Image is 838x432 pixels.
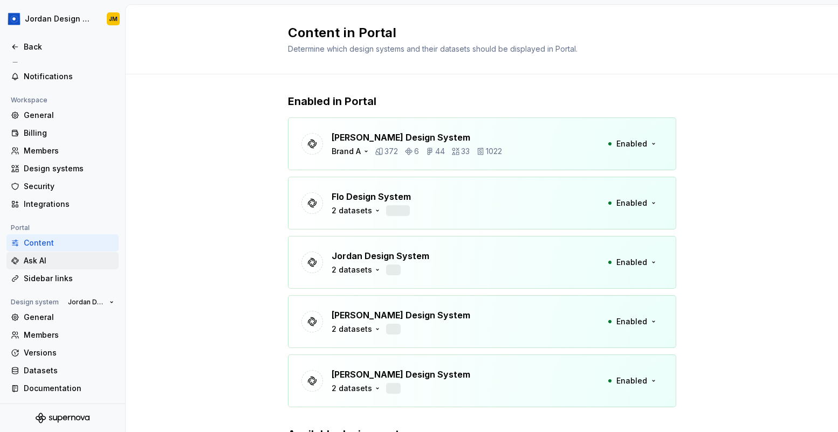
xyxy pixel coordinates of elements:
a: Sidebar links [6,270,119,287]
a: Content [6,234,119,252]
button: Enabled [601,134,663,154]
img: 049812b6-2877-400d-9dc9-987621144c16.png [8,12,20,25]
div: Documentation [24,383,114,394]
button: Enabled [601,253,663,272]
p: Enabled in Portal [288,94,676,109]
div: Ask AI [24,255,114,266]
div: 2 datasets [332,383,372,394]
p: 33 [461,146,470,157]
button: Enabled [601,193,663,213]
div: Sidebar links [24,273,114,284]
div: Design system [6,296,63,309]
div: 2 datasets [332,205,372,216]
a: Members [6,326,119,344]
div: Security [24,181,114,192]
a: Ask AI [6,252,119,269]
div: Design systems [24,163,114,174]
svg: Supernova Logo [36,413,90,423]
span: Enabled [616,138,647,149]
span: Enabled [616,316,647,327]
a: Datasets [6,362,119,379]
a: General [6,107,119,124]
div: Jordan Design System [25,13,94,24]
a: General [6,309,119,326]
button: Enabled [601,371,663,391]
a: Versions [6,344,119,361]
div: Billing [24,128,114,138]
div: Back [24,41,114,52]
p: 1022 [486,146,502,157]
p: 6 [414,146,419,157]
span: Enabled [616,257,647,268]
p: 44 [435,146,445,157]
p: [PERSON_NAME] Design System [332,368,470,381]
p: [PERSON_NAME] Design System [332,309,470,322]
h2: Content in Portal [288,24,663,41]
div: Brand A [332,146,361,157]
span: Jordan Design System [68,298,105,306]
div: Content [24,238,114,248]
div: 2 datasets [332,264,372,275]
div: Integrations [24,199,114,210]
div: General [24,312,114,323]
p: Flo Design System [332,190,411,203]
div: Workspace [6,94,52,107]
div: Portal [6,221,34,234]
p: Jordan Design System [332,249,429,262]
div: Notifications [24,71,114,82]
button: Jordan Design SystemJM [2,7,123,31]
a: Security [6,178,119,195]
p: [PERSON_NAME] Design System [332,131,502,144]
a: Integrations [6,196,119,213]
span: Enabled [616,198,647,208]
div: Members [24,145,114,156]
div: Datasets [24,365,114,376]
div: JM [109,15,118,23]
span: Determine which design systems and their datasets should be displayed in Portal. [288,44,578,53]
div: Members [24,330,114,340]
a: Design systems [6,160,119,177]
span: Enabled [616,375,647,386]
button: Enabled [601,312,663,331]
a: Notifications [6,68,119,85]
a: Back [6,38,119,55]
div: General [24,110,114,121]
p: 372 [384,146,398,157]
a: Billing [6,124,119,142]
a: Members [6,142,119,159]
div: Versions [24,347,114,358]
a: Documentation [6,380,119,397]
div: 2 datasets [332,324,372,335]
